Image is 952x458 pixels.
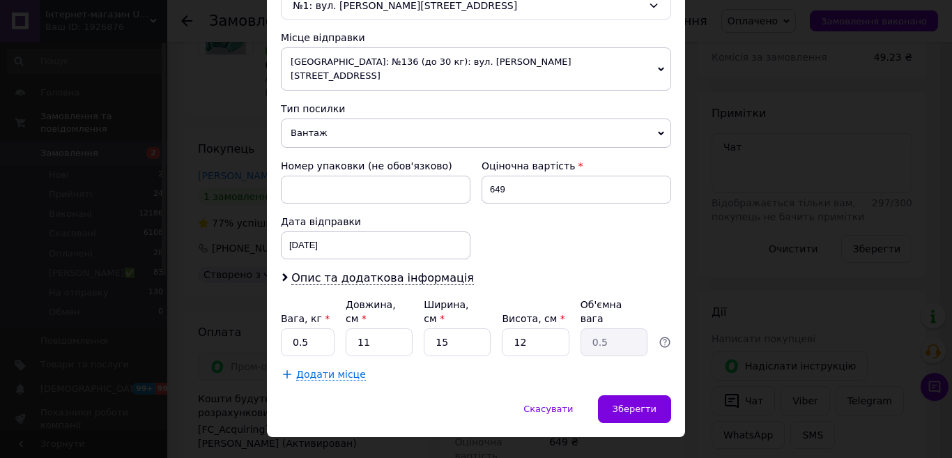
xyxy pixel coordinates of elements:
span: [GEOGRAPHIC_DATA]: №136 (до 30 кг): вул. [PERSON_NAME][STREET_ADDRESS] [281,47,671,91]
span: Вантаж [281,119,671,148]
span: Тип посилки [281,103,345,114]
label: Вага, кг [281,313,330,324]
span: Місце відправки [281,32,365,43]
label: Висота, см [502,313,565,324]
div: Дата відправки [281,215,470,229]
label: Ширина, см [424,299,468,324]
label: Довжина, см [346,299,396,324]
div: Об'ємна вага [581,298,647,326]
span: Додати місце [296,369,366,381]
div: Оціночна вартість [482,159,671,173]
span: Опис та додаткова інформація [291,271,474,285]
span: Зберегти [613,404,657,414]
div: Номер упаковки (не обов'язково) [281,159,470,173]
span: Скасувати [523,404,573,414]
